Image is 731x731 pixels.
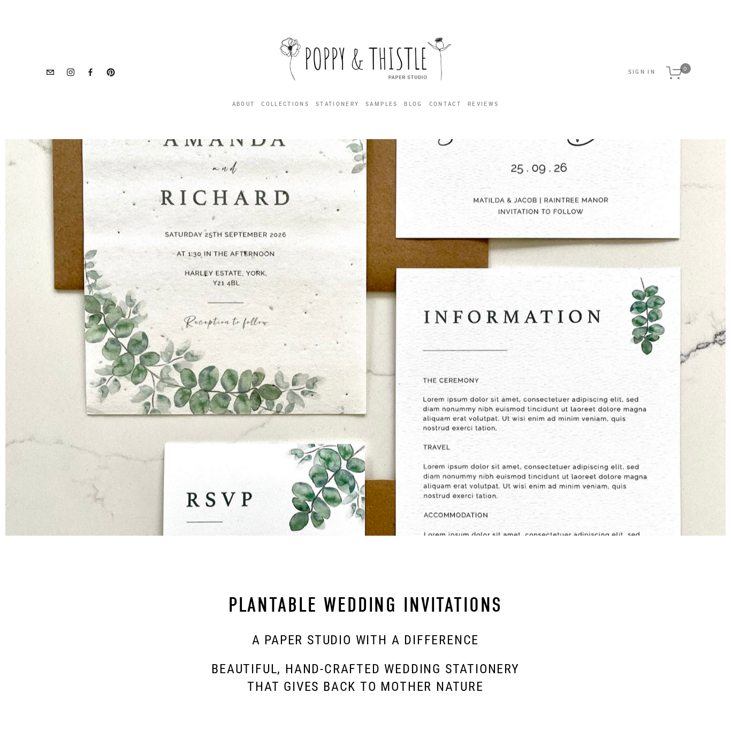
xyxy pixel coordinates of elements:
a: About [232,101,255,107]
h1: Plantable wedding invitations [138,593,593,618]
span: Sign In [628,69,656,75]
img: Poppy &amp; Thistle [280,37,451,86]
a: Collections [261,98,309,110]
a: Reviews [468,98,499,110]
h2: Beautiful, hand-crafted wedding stationery that gives back to mother nature [138,660,593,696]
button: Sign In [628,70,656,75]
a: 0 items in cart [661,54,696,91]
h2: a paper studio with a difference [138,631,593,650]
a: Stationery [316,101,359,107]
a: Samples [365,98,398,110]
span: 0 [680,63,691,74]
a: Blog [404,98,422,110]
a: Contact [429,98,461,110]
